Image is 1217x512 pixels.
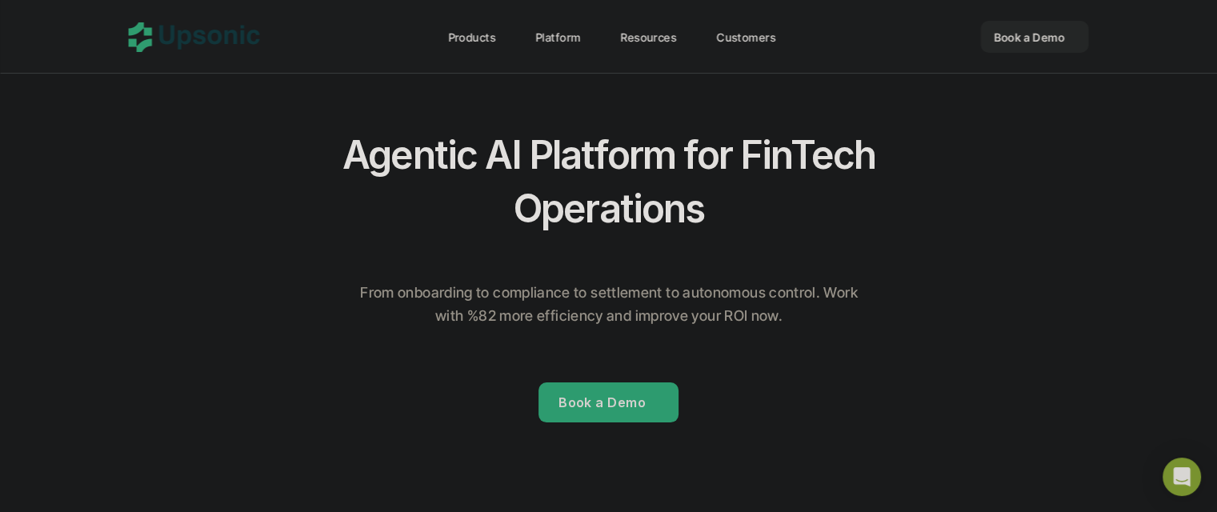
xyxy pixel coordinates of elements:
[538,382,679,422] a: Book a Demo
[438,22,522,51] a: Products
[535,29,580,46] p: Platform
[448,29,495,46] p: Products
[1163,458,1201,496] div: Open Intercom Messenger
[329,128,889,235] h2: Agentic AI Platform for FinTech Operations
[717,29,776,46] p: Customers
[558,391,646,414] p: Book a Demo
[981,21,1089,53] a: Book a Demo
[994,29,1065,46] p: Book a Demo
[349,282,869,328] p: From onboarding to compliance to settlement to autonomous control. Work with %82 more efficiency ...
[621,29,677,46] p: Resources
